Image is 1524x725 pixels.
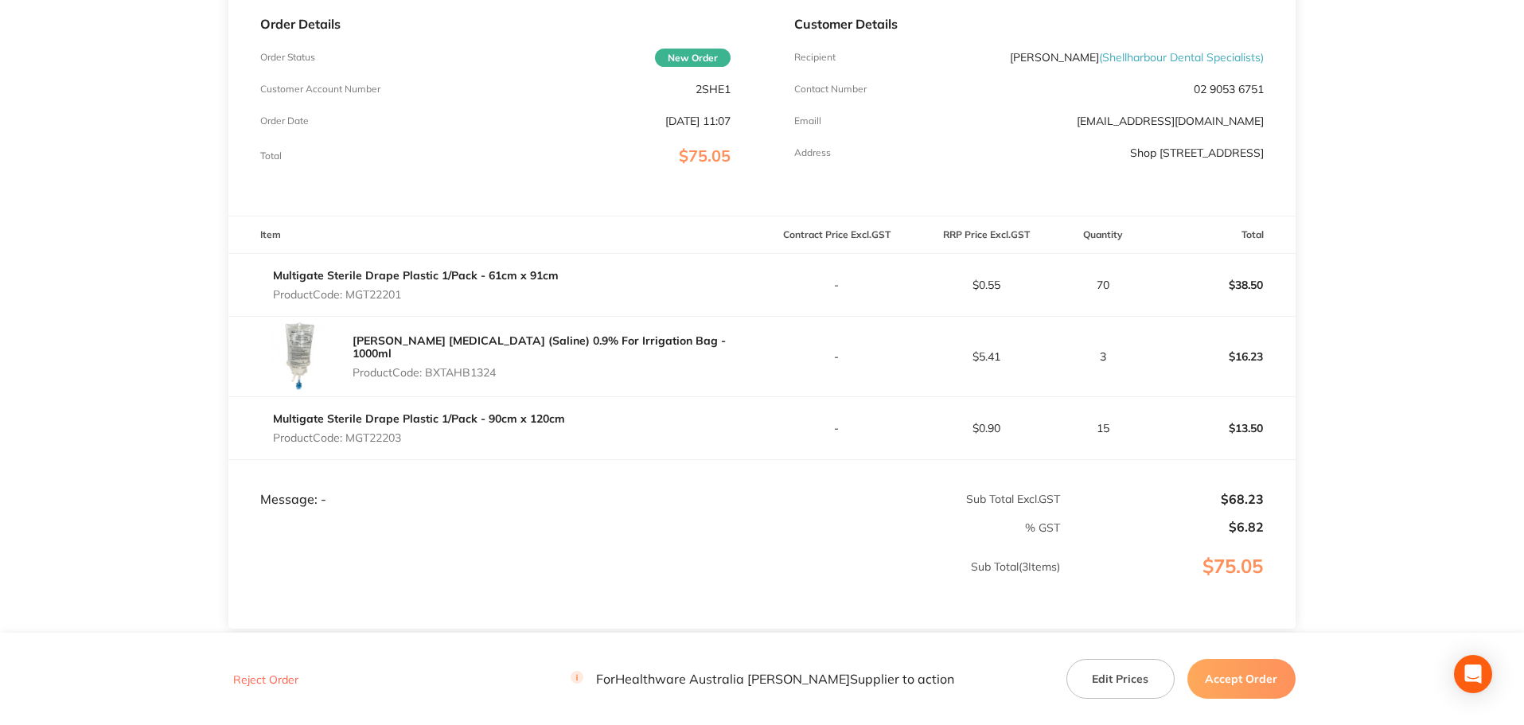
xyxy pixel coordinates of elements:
[1077,114,1264,128] a: [EMAIL_ADDRESS][DOMAIN_NAME]
[571,672,954,687] p: For Healthware Australia [PERSON_NAME] Supplier to action
[1187,659,1296,699] button: Accept Order
[353,366,762,379] p: Product Code: BXTAHB1324
[260,150,282,162] p: Total
[273,411,565,426] a: Multigate Sterile Drape Plastic 1/Pack - 90cm x 120cm
[353,333,726,361] a: [PERSON_NAME] [MEDICAL_DATA] (Saline) 0.9% For Irrigation Bag - 1000ml
[912,350,1060,363] p: $5.41
[696,83,731,95] p: 2SHE1
[1147,337,1295,376] p: $16.23
[1194,83,1264,95] p: 02 9053 6751
[273,431,565,444] p: Product Code: MGT22203
[1062,279,1145,291] p: 70
[1062,520,1264,534] p: $6.82
[1062,492,1264,506] p: $68.23
[1062,350,1145,363] p: 3
[911,216,1061,254] th: RRP Price Excl. GST
[1066,659,1175,699] button: Edit Prices
[228,216,762,254] th: Item
[763,279,911,291] p: -
[794,84,867,95] p: Contact Number
[794,147,831,158] p: Address
[1146,216,1296,254] th: Total
[1147,266,1295,304] p: $38.50
[762,216,912,254] th: Contract Price Excl. GST
[763,493,1060,505] p: Sub Total Excl. GST
[228,672,303,687] button: Reject Order
[1454,655,1492,693] div: Open Intercom Messenger
[260,52,315,63] p: Order Status
[655,49,731,67] span: New Order
[763,422,911,435] p: -
[273,288,559,301] p: Product Code: MGT22201
[1010,51,1264,64] p: [PERSON_NAME]
[1147,409,1295,447] p: $13.50
[260,115,309,127] p: Order Date
[679,146,731,166] span: $75.05
[1062,555,1295,610] p: $75.05
[229,560,1060,605] p: Sub Total ( 3 Items)
[794,17,1264,31] p: Customer Details
[912,422,1060,435] p: $0.90
[1061,216,1146,254] th: Quantity
[260,84,380,95] p: Customer Account Number
[228,460,762,508] td: Message: -
[260,17,730,31] p: Order Details
[794,115,821,127] p: Emaill
[1099,50,1264,64] span: ( Shellharbour Dental Specialists )
[794,52,836,63] p: Recipient
[763,350,911,363] p: -
[260,317,340,396] img: cGR3ZDVzYg
[1130,146,1264,159] p: Shop [STREET_ADDRESS]
[1062,422,1145,435] p: 15
[273,268,559,283] a: Multigate Sterile Drape Plastic 1/Pack - 61cm x 91cm
[665,115,731,127] p: [DATE] 11:07
[912,279,1060,291] p: $0.55
[229,521,1060,534] p: % GST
